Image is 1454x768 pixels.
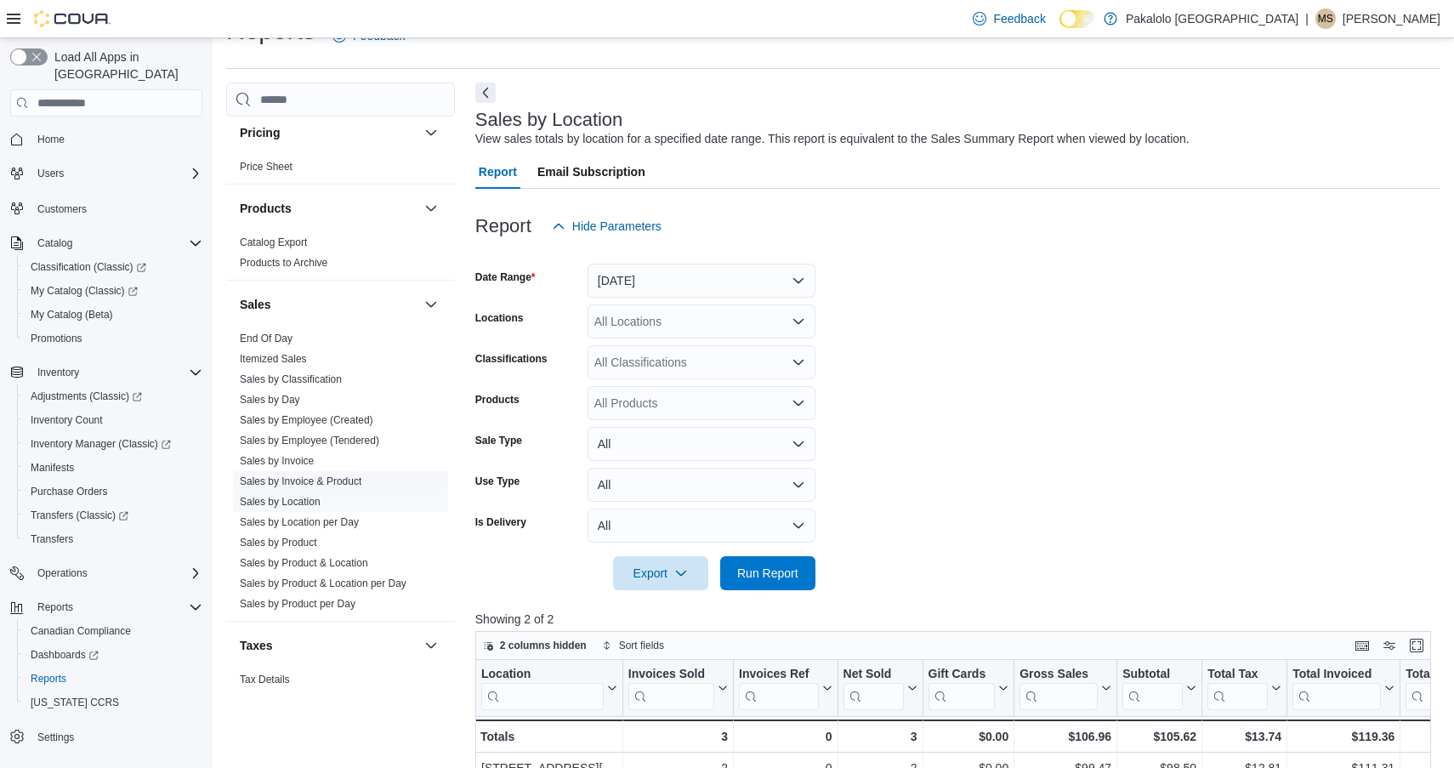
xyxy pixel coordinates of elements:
[843,667,917,710] button: Net Sold
[475,515,526,529] label: Is Delivery
[966,2,1052,36] a: Feedback
[240,516,359,528] a: Sales by Location per Day
[31,532,73,546] span: Transfers
[31,284,138,298] span: My Catalog (Classic)
[737,565,798,582] span: Run Report
[792,396,805,410] button: Open list of options
[24,481,115,502] a: Purchase Orders
[24,328,89,349] a: Promotions
[240,674,290,686] a: Tax Details
[421,294,441,315] button: Sales
[24,410,202,430] span: Inventory Count
[1122,667,1183,683] div: Subtotal
[1406,635,1427,656] button: Enter fullscreen
[240,577,406,589] a: Sales by Product & Location per Day
[792,356,805,369] button: Open list of options
[31,199,94,219] a: Customers
[1305,9,1309,29] p: |
[1059,28,1060,29] span: Dark Mode
[226,669,455,717] div: Taxes
[479,155,517,189] span: Report
[240,200,292,217] h3: Products
[17,303,209,327] button: My Catalog (Beta)
[37,236,72,250] span: Catalog
[17,456,209,480] button: Manifests
[481,667,604,710] div: Location
[240,557,368,569] a: Sales by Product & Location
[3,196,209,220] button: Customers
[31,163,202,184] span: Users
[588,468,815,502] button: All
[31,726,202,748] span: Settings
[24,668,202,689] span: Reports
[17,255,209,279] a: Classification (Classic)
[928,726,1008,747] div: $0.00
[37,366,79,379] span: Inventory
[240,257,327,269] a: Products to Archive
[572,218,662,235] span: Hide Parameters
[1207,667,1268,710] div: Total Tax
[226,232,455,280] div: Products
[545,209,668,243] button: Hide Parameters
[31,563,94,583] button: Operations
[24,692,126,713] a: [US_STATE] CCRS
[37,731,74,744] span: Settings
[993,10,1045,27] span: Feedback
[24,257,153,277] a: Classification (Classic)
[3,595,209,619] button: Reports
[37,202,87,216] span: Customers
[623,556,698,590] span: Export
[475,130,1190,148] div: View sales totals by location for a specified date range. This report is equivalent to the Sales ...
[17,643,209,667] a: Dashboards
[31,461,74,475] span: Manifests
[1059,10,1095,28] input: Dark Mode
[476,635,594,656] button: 2 columns hidden
[240,296,271,313] h3: Sales
[1020,667,1098,710] div: Gross Sales
[17,527,209,551] button: Transfers
[421,635,441,656] button: Taxes
[475,393,520,407] label: Products
[1318,9,1333,29] span: MS
[17,279,209,303] a: My Catalog (Classic)
[475,311,524,325] label: Locations
[24,505,202,526] span: Transfers (Classic)
[24,434,202,454] span: Inventory Manager (Classic)
[3,725,209,749] button: Settings
[240,537,317,549] a: Sales by Product
[240,414,373,426] a: Sales by Employee (Created)
[240,353,307,365] a: Itemized Sales
[31,485,108,498] span: Purchase Orders
[1207,667,1268,683] div: Total Tax
[37,566,88,580] span: Operations
[31,233,202,253] span: Catalog
[240,475,361,487] a: Sales by Invoice & Product
[31,163,71,184] button: Users
[240,496,321,508] a: Sales by Location
[739,726,832,747] div: 0
[1292,726,1394,747] div: $119.36
[240,598,355,610] a: Sales by Product per Day
[37,133,65,146] span: Home
[480,726,617,747] div: Totals
[31,437,171,451] span: Inventory Manager (Classic)
[24,645,202,665] span: Dashboards
[843,667,903,710] div: Net Sold
[240,296,417,313] button: Sales
[31,696,119,709] span: [US_STATE] CCRS
[31,563,202,583] span: Operations
[17,691,209,714] button: [US_STATE] CCRS
[588,264,815,298] button: [DATE]
[475,611,1440,628] p: Showing 2 of 2
[628,667,728,710] button: Invoices Sold
[240,200,417,217] button: Products
[481,667,604,683] div: Location
[475,110,623,130] h3: Sales by Location
[24,621,138,641] a: Canadian Compliance
[240,124,417,141] button: Pricing
[240,333,293,344] a: End Of Day
[928,667,995,683] div: Gift Cards
[240,124,280,141] h3: Pricing
[17,408,209,432] button: Inventory Count
[31,509,128,522] span: Transfers (Classic)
